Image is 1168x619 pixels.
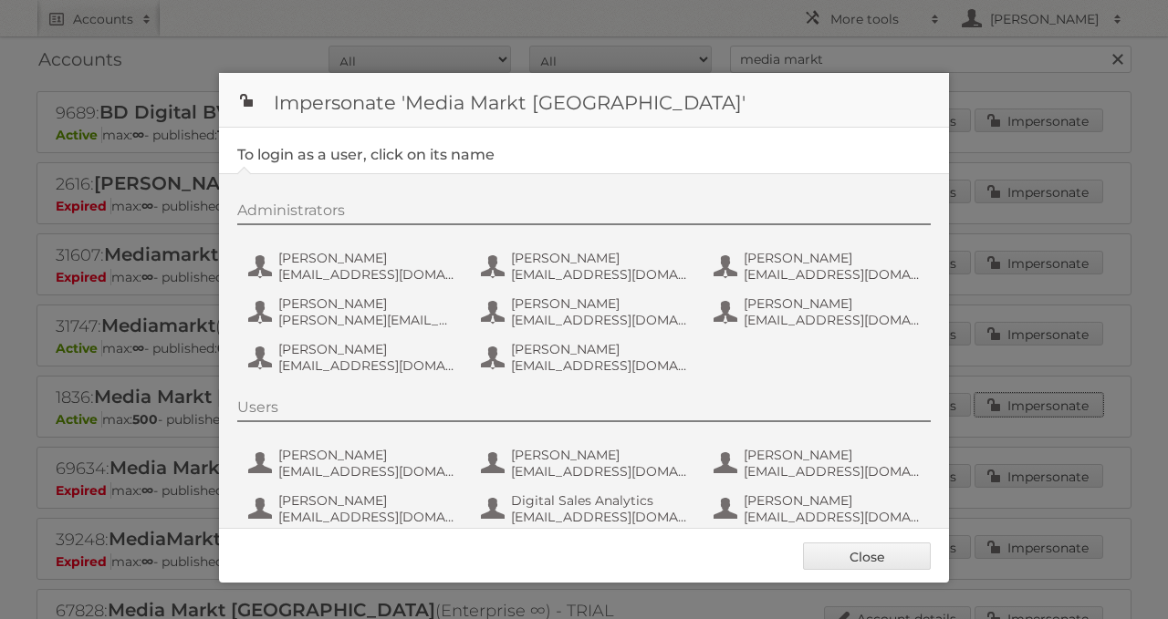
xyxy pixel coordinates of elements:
span: [EMAIL_ADDRESS][DOMAIN_NAME] [511,266,688,283]
span: [EMAIL_ADDRESS][DOMAIN_NAME] [744,509,921,525]
span: Digital Sales Analytics [511,492,688,509]
span: [PERSON_NAME] [278,492,455,509]
h1: Impersonate 'Media Markt [GEOGRAPHIC_DATA]' [219,73,949,128]
span: [PERSON_NAME] [278,447,455,463]
button: [PERSON_NAME] [EMAIL_ADDRESS][DOMAIN_NAME] [479,445,693,481]
button: [PERSON_NAME] [EMAIL_ADDRESS][DOMAIN_NAME] [712,248,926,284]
button: [PERSON_NAME] [EMAIL_ADDRESS][DOMAIN_NAME] [712,490,926,527]
span: [EMAIL_ADDRESS][DOMAIN_NAME] [511,509,688,525]
button: [PERSON_NAME] [EMAIL_ADDRESS][DOMAIN_NAME] [712,445,926,481]
button: [PERSON_NAME] [EMAIL_ADDRESS][DOMAIN_NAME] [479,339,693,376]
div: Users [237,398,931,422]
span: [PERSON_NAME] [511,341,688,357]
span: [PERSON_NAME] [511,447,688,463]
span: [EMAIL_ADDRESS][DOMAIN_NAME] [511,312,688,328]
span: [EMAIL_ADDRESS][DOMAIN_NAME] [744,266,921,283]
span: [EMAIL_ADDRESS][DOMAIN_NAME] [278,266,455,283]
span: [EMAIL_ADDRESS][DOMAIN_NAME] [278,509,455,525]
span: [PERSON_NAME] [744,447,921,463]
span: [PERSON_NAME] [511,250,688,266]
button: [PERSON_NAME] [EMAIL_ADDRESS][DOMAIN_NAME] [246,490,461,527]
span: [EMAIL_ADDRESS][DOMAIN_NAME] [511,463,688,480]
div: Administrators [237,201,931,225]
span: [PERSON_NAME] [278,295,455,312]
button: [PERSON_NAME] [EMAIL_ADDRESS][DOMAIN_NAME] [479,294,693,330]
span: [PERSON_NAME] [744,295,921,312]
span: [PERSON_NAME][EMAIL_ADDRESS][DOMAIN_NAME] [278,312,455,328]
button: [PERSON_NAME] [EMAIL_ADDRESS][DOMAIN_NAME] [246,445,461,481]
a: Close [803,542,931,570]
button: [PERSON_NAME] [EMAIL_ADDRESS][DOMAIN_NAME] [246,248,461,284]
button: [PERSON_NAME] [EMAIL_ADDRESS][DOMAIN_NAME] [712,294,926,330]
span: [EMAIL_ADDRESS][DOMAIN_NAME] [278,357,455,374]
span: [PERSON_NAME] [744,250,921,266]
button: Digital Sales Analytics [EMAIL_ADDRESS][DOMAIN_NAME] [479,490,693,527]
span: [EMAIL_ADDRESS][DOMAIN_NAME] [511,357,688,374]
button: [PERSON_NAME] [PERSON_NAME][EMAIL_ADDRESS][DOMAIN_NAME] [246,294,461,330]
span: [PERSON_NAME] [511,295,688,312]
button: [PERSON_NAME] [EMAIL_ADDRESS][DOMAIN_NAME] [246,339,461,376]
span: [EMAIL_ADDRESS][DOMAIN_NAME] [744,463,921,480]
span: [EMAIL_ADDRESS][DOMAIN_NAME] [278,463,455,480]
span: [PERSON_NAME] [278,250,455,266]
span: [PERSON_NAME] [278,341,455,357]
span: [PERSON_NAME] [744,492,921,509]
span: [EMAIL_ADDRESS][DOMAIN_NAME] [744,312,921,328]
button: [PERSON_NAME] [EMAIL_ADDRESS][DOMAIN_NAME] [479,248,693,284]
legend: To login as a user, click on its name [237,146,495,163]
